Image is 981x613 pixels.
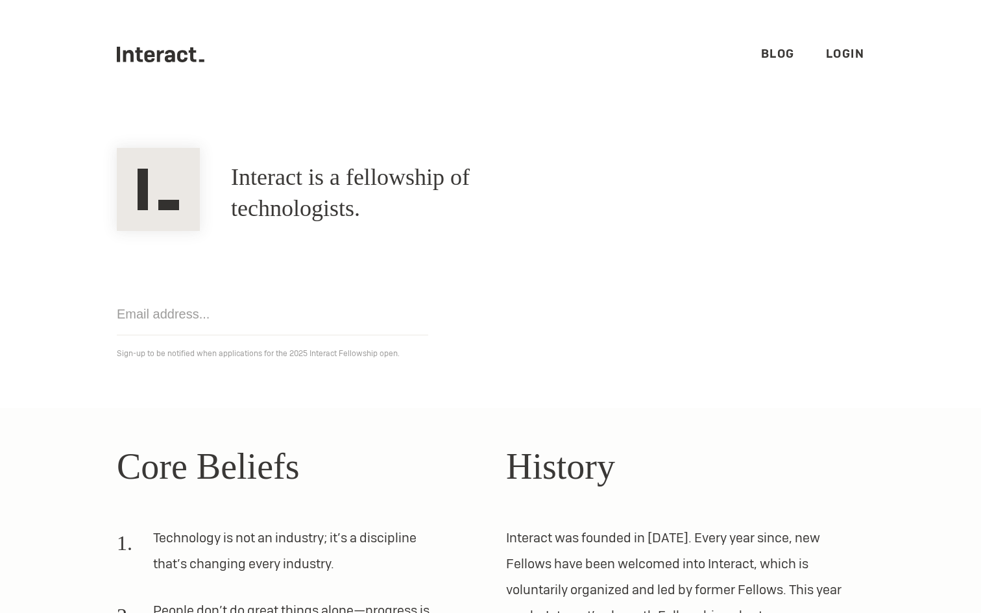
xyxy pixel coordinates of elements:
img: Interact Logo [117,148,200,231]
h2: Core Beliefs [117,439,475,494]
a: Login [826,46,865,61]
p: Sign-up to be notified when applications for the 2025 Interact Fellowship open. [117,346,864,361]
h1: Interact is a fellowship of technologists. [231,162,581,224]
li: Technology is not an industry; it’s a discipline that’s changing every industry. [117,525,444,587]
h2: History [506,439,864,494]
input: Email address... [117,293,428,335]
a: Blog [761,46,795,61]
